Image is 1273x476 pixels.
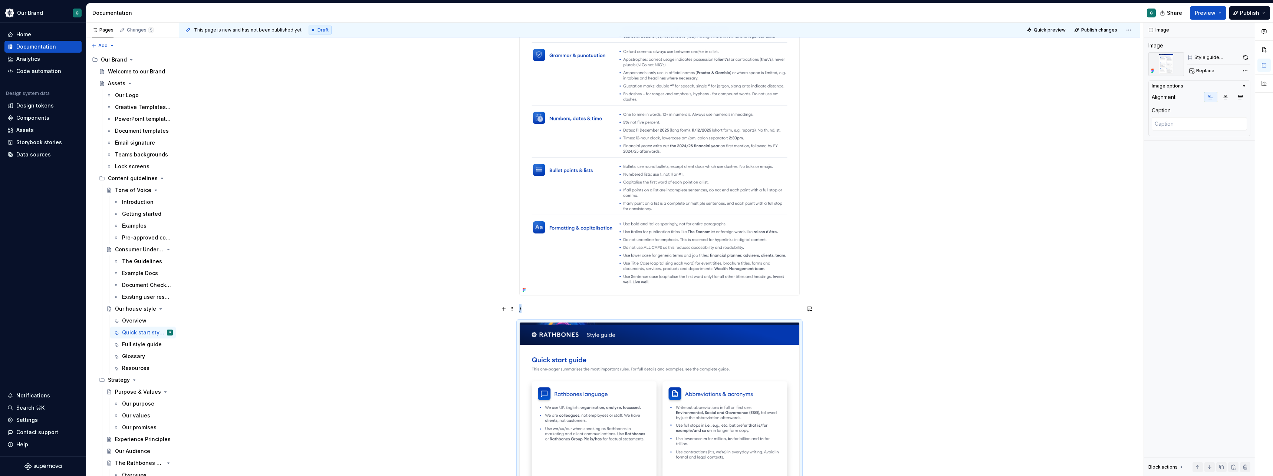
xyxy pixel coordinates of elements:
div: Examples [122,222,147,229]
a: Our Audience [103,445,176,457]
div: Document templates [115,127,169,135]
span: Replace [1196,68,1214,74]
div: Our Audience [115,447,150,455]
div: Quick start style guide [122,329,165,336]
a: Introduction [110,196,176,208]
a: Full style guide [110,338,176,350]
div: Our values [122,412,150,419]
div: Our promises [122,424,157,431]
img: c709efcd-b107-48ce-a61d-c1e37e327bc1.png [1148,52,1184,76]
div: Storybook stories [16,139,62,146]
button: Search ⌘K [4,402,82,414]
a: Settings [4,414,82,426]
span: Add [98,43,108,49]
div: Teams backgrounds [115,151,168,158]
span: Quick preview [1034,27,1066,33]
a: Data sources [4,149,82,161]
div: Introduction [122,198,154,206]
a: Pre-approved copy [110,232,176,244]
span: Publish changes [1081,27,1117,33]
a: The Guidelines [110,255,176,267]
a: Overview [110,315,176,327]
button: Notifications [4,390,82,401]
button: Share [1156,6,1187,20]
div: The Rathbones Life Stage Segmentation [115,459,164,467]
div: G [76,10,79,16]
div: G [169,329,171,336]
div: Consumer Understanding [115,246,164,253]
div: Pre-approved copy [122,234,171,241]
div: Assets [16,126,34,134]
a: Teams backgrounds [103,149,176,161]
a: Getting started [110,208,176,220]
div: Resources [122,364,149,372]
a: Example Docs [110,267,176,279]
div: Our Brand [89,54,176,66]
div: Strategy [96,374,176,386]
div: Creative Templates look and feel [115,103,171,111]
a: Components [4,112,82,124]
div: Our house style [115,305,156,313]
button: Image options [1152,83,1247,89]
div: Caption [1152,107,1171,114]
a: Lock screens [103,161,176,172]
div: Overview [122,317,147,324]
div: Our Brand [17,9,43,17]
svg: Supernova Logo [24,463,62,470]
a: Documentation [4,41,82,53]
a: Existing user research [110,291,176,303]
a: Assets [96,77,176,89]
div: G [1150,10,1153,16]
a: Home [4,29,82,40]
a: Analytics [4,53,82,65]
button: Quick preview [1024,25,1069,35]
span: Publish [1240,9,1259,17]
div: Documentation [16,43,56,50]
div: Image options [1152,83,1183,89]
div: Tone of Voice [115,186,151,194]
a: Quick start style guideG [110,327,176,338]
div: Getting started [122,210,161,218]
div: Image [1148,42,1163,49]
a: Welcome to our Brand [96,66,176,77]
div: Changes [127,27,154,33]
div: Content guidelines [96,172,176,184]
span: Share [1167,9,1182,17]
span: Preview [1195,9,1216,17]
div: The Guidelines [122,258,162,265]
a: Document templates [103,125,176,137]
div: Glossary [122,353,145,360]
div: Alignment [1152,93,1175,101]
a: Storybook stories [4,136,82,148]
button: Replace [1187,66,1218,76]
div: Design tokens [16,102,54,109]
div: Our Brand [101,56,127,63]
button: Help [4,439,82,450]
span: Draft [318,27,329,33]
div: Data sources [16,151,51,158]
div: PowerPoint templates [115,115,171,123]
a: Tone of Voice [103,184,176,196]
div: Lock screens [115,163,149,170]
a: Our Logo [103,89,176,101]
a: Code automation [4,65,82,77]
div: Full style guide [122,341,162,348]
div: Example Docs [122,270,158,277]
span: This page is new and has not been published yet. [194,27,303,33]
a: Email signature [103,137,176,149]
a: Glossary [110,350,176,362]
div: Purpose & Values [115,388,161,396]
button: Preview [1190,6,1226,20]
a: Resources [110,362,176,374]
div: Components [16,114,49,122]
div: Analytics [16,55,40,63]
img: 344848e3-ec3d-4aa0-b708-b8ed6430a7e0.png [5,9,14,17]
a: Assets [4,124,82,136]
div: Content guidelines [108,175,158,182]
a: Document Checklist [110,279,176,291]
a: Our values [110,410,176,422]
div: Settings [16,416,38,424]
a: Our purpose [110,398,176,410]
div: Contact support [16,429,58,436]
div: Strategy [108,376,130,384]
